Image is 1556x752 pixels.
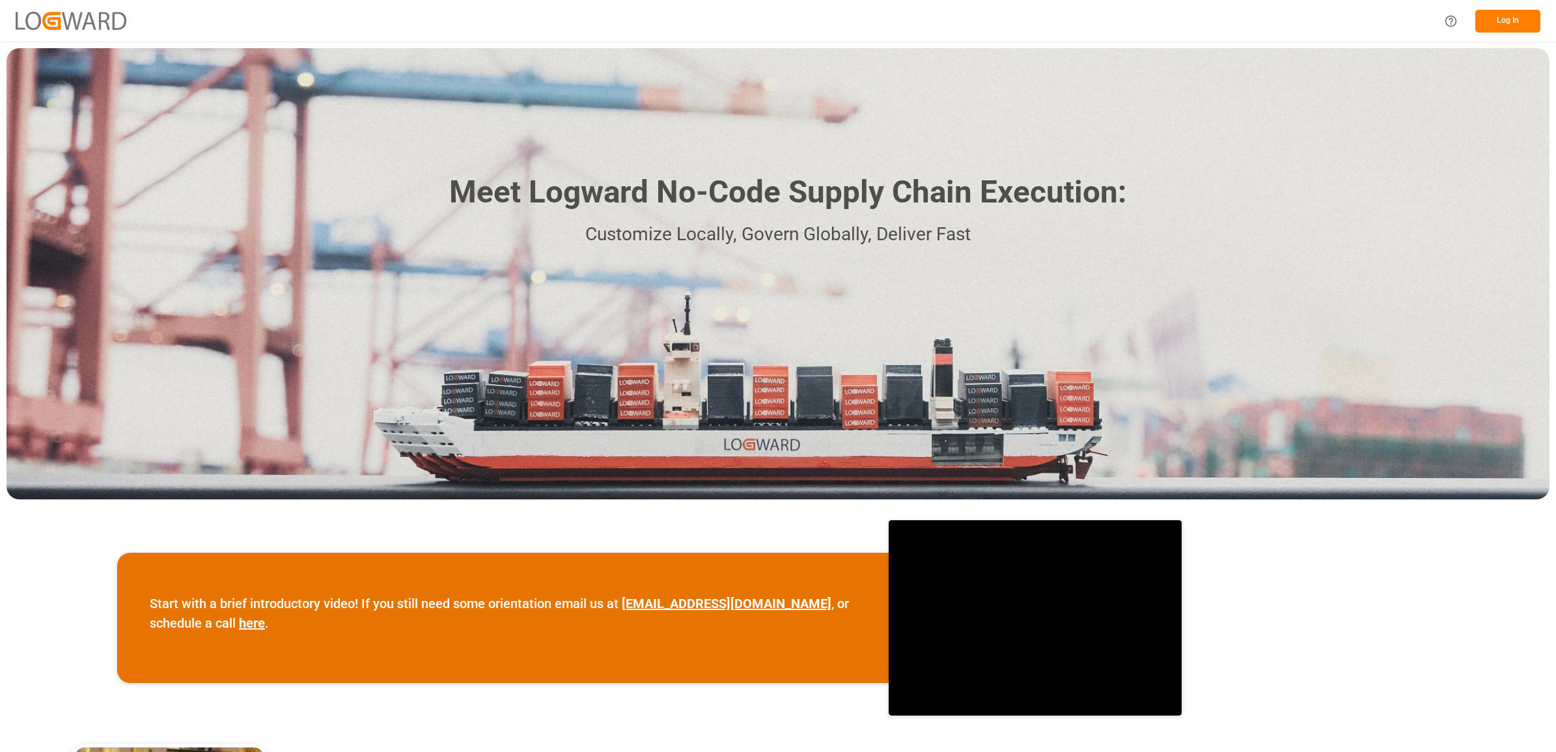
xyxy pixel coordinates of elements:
a: [EMAIL_ADDRESS][DOMAIN_NAME] [622,596,831,611]
img: Logward_new_orange.png [16,12,126,29]
p: Start with a brief introductory video! If you still need some orientation email us at , or schedu... [150,594,856,633]
button: Help Center [1436,7,1466,36]
button: Log In [1475,10,1540,33]
a: here [239,615,265,631]
p: Customize Locally, Govern Globally, Deliver Fast [430,220,1126,249]
h1: Meet Logward No-Code Supply Chain Execution: [449,169,1126,216]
